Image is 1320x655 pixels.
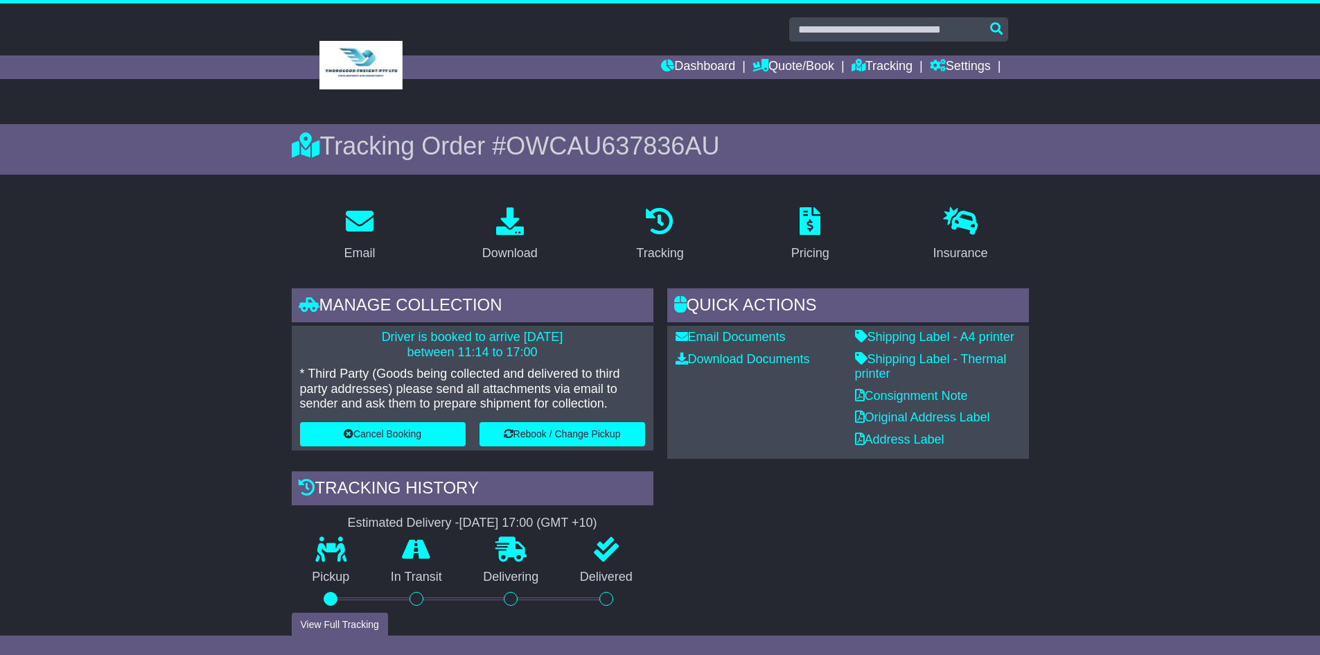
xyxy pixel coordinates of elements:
a: Dashboard [661,55,735,79]
a: Download Documents [676,352,810,366]
p: Pickup [292,570,371,585]
div: [DATE] 17:00 (GMT +10) [459,516,597,531]
a: Pricing [782,202,838,268]
p: Driver is booked to arrive [DATE] between 11:14 to 17:00 [300,330,645,360]
p: * Third Party (Goods being collected and delivered to third party addresses) please send all atta... [300,367,645,412]
a: Consignment Note [855,389,968,403]
span: OWCAU637836AU [506,132,719,160]
button: View Full Tracking [292,613,388,637]
div: Email [344,244,375,263]
p: In Transit [370,570,463,585]
a: Settings [930,55,991,79]
a: Tracking [852,55,913,79]
p: Delivering [463,570,560,585]
a: Tracking [627,202,692,268]
a: Shipping Label - A4 printer [855,330,1014,344]
a: Quote/Book [753,55,834,79]
div: Pricing [791,244,829,263]
p: Delivered [559,570,653,585]
a: Address Label [855,433,944,446]
a: Shipping Label - Thermal printer [855,352,1007,381]
div: Estimated Delivery - [292,516,653,531]
div: Tracking [636,244,683,263]
div: Insurance [933,244,988,263]
div: Quick Actions [667,288,1029,326]
div: Manage collection [292,288,653,326]
a: Download [473,202,547,268]
div: Tracking Order # [292,131,1029,161]
a: Email Documents [676,330,786,344]
a: Insurance [924,202,997,268]
a: Email [335,202,384,268]
button: Cancel Booking [300,422,466,446]
div: Tracking history [292,471,653,509]
div: Download [482,244,538,263]
a: Original Address Label [855,410,990,424]
button: Rebook / Change Pickup [479,422,645,446]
